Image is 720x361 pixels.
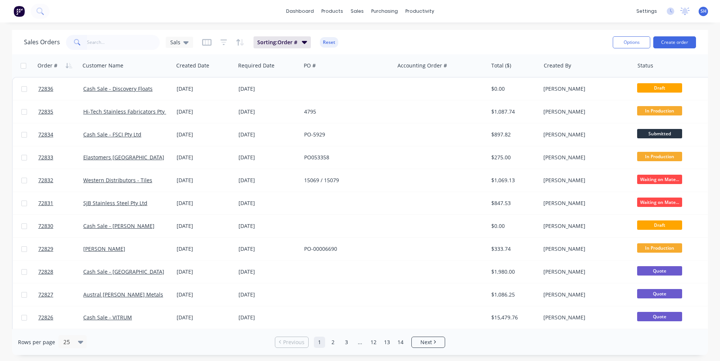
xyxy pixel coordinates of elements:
[491,131,535,138] div: $897.82
[37,62,57,69] div: Order #
[491,177,535,184] div: $1,069.13
[304,62,316,69] div: PO #
[38,154,53,161] span: 72833
[491,199,535,207] div: $847.53
[318,6,347,17] div: products
[38,283,83,306] a: 72827
[637,220,682,230] span: Draft
[491,268,535,276] div: $1,980.00
[177,199,232,207] div: [DATE]
[543,291,627,298] div: [PERSON_NAME]
[253,36,311,48] button: Sorting:Order #
[347,6,367,17] div: sales
[38,291,53,298] span: 72827
[367,6,402,17] div: purchasing
[38,314,53,321] span: 72826
[83,314,132,321] a: Cash Sale - VITRUM
[238,108,298,115] div: [DATE]
[395,337,406,348] a: Page 14
[341,337,352,348] a: Page 3
[637,83,682,93] span: Draft
[238,268,298,276] div: [DATE]
[238,177,298,184] div: [DATE]
[83,245,125,252] a: [PERSON_NAME]
[177,268,232,276] div: [DATE]
[637,175,682,184] span: Waiting on Mate...
[177,222,232,230] div: [DATE]
[177,85,232,93] div: [DATE]
[397,62,447,69] div: Accounting Order #
[170,38,180,46] span: Sals
[38,177,53,184] span: 72832
[543,245,627,253] div: [PERSON_NAME]
[38,306,83,329] a: 72826
[238,131,298,138] div: [DATE]
[83,85,153,92] a: Cash Sale - Discovery Floats
[637,266,682,276] span: Quote
[491,314,535,321] div: $15,479.76
[177,177,232,184] div: [DATE]
[238,291,298,298] div: [DATE]
[238,314,298,321] div: [DATE]
[637,62,653,69] div: Status
[38,85,53,93] span: 72836
[38,108,53,115] span: 72835
[13,6,25,17] img: Factory
[637,289,682,298] span: Quote
[257,39,297,46] span: Sorting: Order #
[38,169,83,192] a: 72832
[38,192,83,214] a: 72831
[83,291,163,298] a: Austral [PERSON_NAME] Metals
[83,222,154,229] a: Cash Sale - [PERSON_NAME]
[304,177,387,184] div: 15069 / 15079
[613,36,650,48] button: Options
[83,131,141,138] a: Cash Sale - FSCI Pty Ltd
[543,314,627,321] div: [PERSON_NAME]
[491,291,535,298] div: $1,086.25
[238,85,298,93] div: [DATE]
[177,291,232,298] div: [DATE]
[543,154,627,161] div: [PERSON_NAME]
[83,199,147,207] a: SJB Stainless Steel Pty Ltd
[491,245,535,253] div: $333.74
[272,337,448,348] ul: Pagination
[38,238,83,260] a: 72829
[491,108,535,115] div: $1,087.74
[402,6,438,17] div: productivity
[637,129,682,138] span: Submitted
[543,177,627,184] div: [PERSON_NAME]
[544,62,571,69] div: Created By
[543,222,627,230] div: [PERSON_NAME]
[24,39,60,46] h1: Sales Orders
[637,152,682,161] span: In Production
[177,154,232,161] div: [DATE]
[637,243,682,253] span: In Production
[304,245,387,253] div: PO-00006690
[314,337,325,348] a: Page 1 is your current page
[38,146,83,169] a: 72833
[38,222,53,230] span: 72830
[491,154,535,161] div: $275.00
[633,6,661,17] div: settings
[275,339,308,346] a: Previous page
[304,108,387,115] div: 4795
[38,131,53,138] span: 72834
[354,337,366,348] a: Jump forward
[700,8,706,15] span: SH
[176,62,209,69] div: Created Date
[82,62,123,69] div: Customer Name
[368,337,379,348] a: Page 12
[543,268,627,276] div: [PERSON_NAME]
[38,100,83,123] a: 72835
[238,199,298,207] div: [DATE]
[38,123,83,146] a: 72834
[238,62,274,69] div: Required Date
[83,177,152,184] a: Western Distributors - Tiles
[637,198,682,207] span: Waiting on Mate...
[420,339,432,346] span: Next
[320,37,338,48] button: Reset
[543,85,627,93] div: [PERSON_NAME]
[653,36,696,48] button: Create order
[83,154,164,161] a: Elastomers [GEOGRAPHIC_DATA]
[543,108,627,115] div: [PERSON_NAME]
